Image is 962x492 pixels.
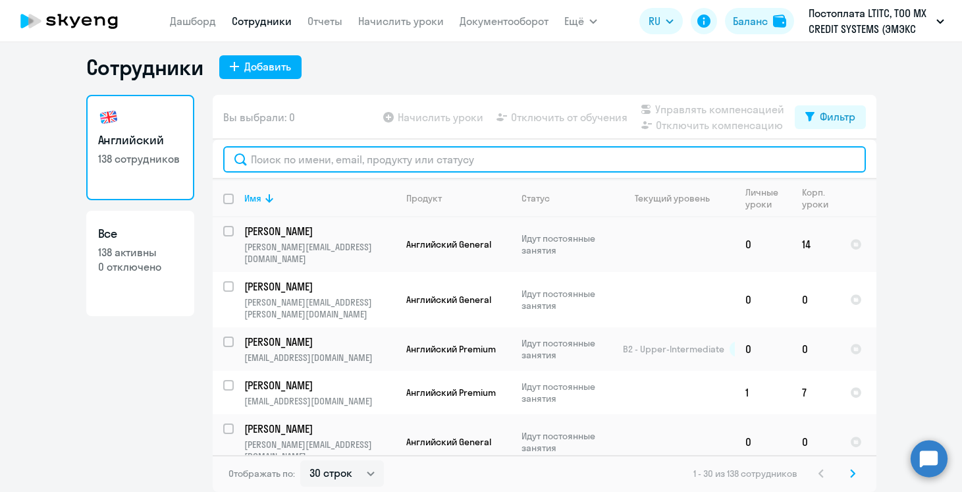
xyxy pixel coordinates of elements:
td: 0 [791,414,840,470]
td: 0 [735,414,791,470]
p: [PERSON_NAME] [244,224,393,238]
span: Английский General [406,294,491,306]
p: [PERSON_NAME][EMAIL_ADDRESS][DOMAIN_NAME] [244,439,395,462]
a: Начислить уроки [358,14,444,28]
h1: Сотрудники [86,54,203,80]
p: Идут постоянные занятия [521,337,612,361]
p: Идут постоянные занятия [521,288,612,312]
td: 0 [735,272,791,327]
p: [EMAIL_ADDRESS][DOMAIN_NAME] [244,352,395,364]
p: [PERSON_NAME] [244,335,393,349]
td: 0 [735,217,791,272]
p: 138 активны [98,245,182,260]
div: Продукт [406,192,442,204]
td: 1 [735,371,791,414]
p: [PERSON_NAME] [244,279,393,294]
div: Текущий уровень [635,192,710,204]
img: balance [773,14,786,28]
a: Документооборот [460,14,548,28]
button: Ещё [564,8,597,34]
input: Поиск по имени, email, продукту или статусу [223,146,866,173]
span: Английский General [406,436,491,448]
div: Фильтр [820,109,855,124]
a: [PERSON_NAME] [244,378,395,393]
div: Имя [244,192,395,204]
button: Фильтр [795,105,866,129]
p: [PERSON_NAME][EMAIL_ADDRESS][PERSON_NAME][DOMAIN_NAME] [244,296,395,320]
span: 1 - 30 из 138 сотрудников [693,468,797,479]
div: Имя [244,192,261,204]
p: Постоплата LTITC, ТОО MX CREDIT SYSTEMS (ЭМЭКС КРЕДИТ СИСТЕМС) [809,5,931,37]
span: RU [649,13,660,29]
a: [PERSON_NAME] [244,335,395,349]
p: [PERSON_NAME][EMAIL_ADDRESS][DOMAIN_NAME] [244,241,395,265]
p: Идут постоянные занятия [521,430,612,454]
a: Английский138 сотрудников [86,95,194,200]
div: Личные уроки [745,186,791,210]
span: Отображать по: [228,468,295,479]
h3: Все [98,225,182,242]
p: [PERSON_NAME] [244,422,393,436]
td: 0 [735,327,791,371]
span: Английский General [406,238,491,250]
img: english [98,107,119,128]
p: Идут постоянные занятия [521,232,612,256]
a: Сотрудники [232,14,292,28]
button: Постоплата LTITC, ТОО MX CREDIT SYSTEMS (ЭМЭКС КРЕДИТ СИСТЕМС) [802,5,951,37]
td: 0 [791,327,840,371]
td: 0 [791,272,840,327]
p: [EMAIL_ADDRESS][DOMAIN_NAME] [244,395,395,407]
button: Балансbalance [725,8,794,34]
a: [PERSON_NAME] [244,224,395,238]
span: Ещё [564,13,584,29]
p: 138 сотрудников [98,151,182,166]
span: Английский Premium [406,387,496,398]
div: Добавить [244,59,291,74]
a: Все138 активны0 отключено [86,211,194,316]
a: Отчеты [307,14,342,28]
div: Баланс [733,13,768,29]
div: Статус [521,192,550,204]
span: Английский Premium [406,343,496,355]
p: [PERSON_NAME] [244,378,393,393]
td: 14 [791,217,840,272]
a: Дашборд [170,14,216,28]
button: Добавить [219,55,302,79]
a: [PERSON_NAME] [244,422,395,436]
td: 7 [791,371,840,414]
button: RU [639,8,683,34]
p: Идут постоянные занятия [521,381,612,404]
p: 0 отключено [98,260,182,274]
span: B2 - Upper-Intermediate [623,343,724,355]
a: [PERSON_NAME] [244,279,395,294]
div: Текущий уровень [623,192,734,204]
div: Корп. уроки [802,186,839,210]
span: Вы выбрали: 0 [223,109,295,125]
h3: Английский [98,132,182,149]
